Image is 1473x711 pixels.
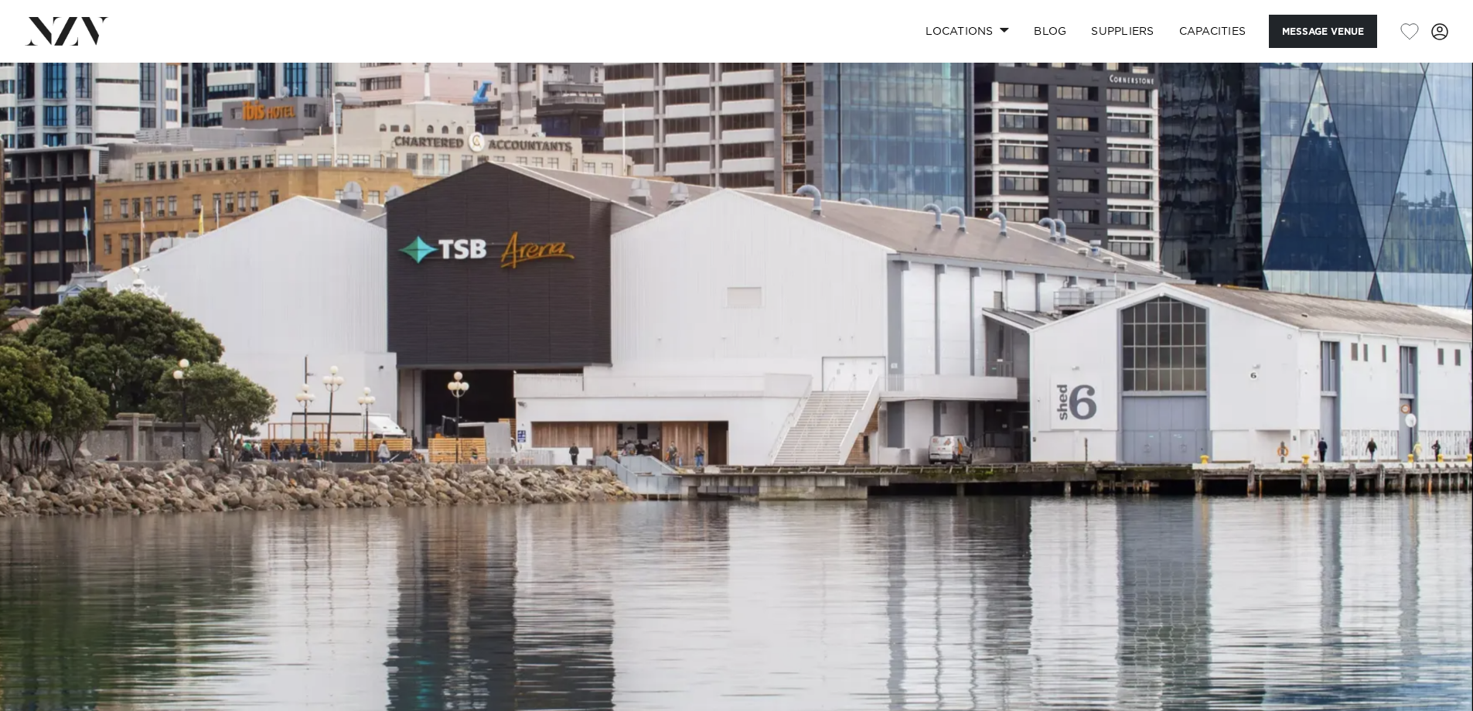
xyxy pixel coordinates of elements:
[913,15,1021,48] a: Locations
[1167,15,1259,48] a: Capacities
[1269,15,1377,48] button: Message Venue
[25,17,109,45] img: nzv-logo.png
[1021,15,1079,48] a: BLOG
[1079,15,1166,48] a: SUPPLIERS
